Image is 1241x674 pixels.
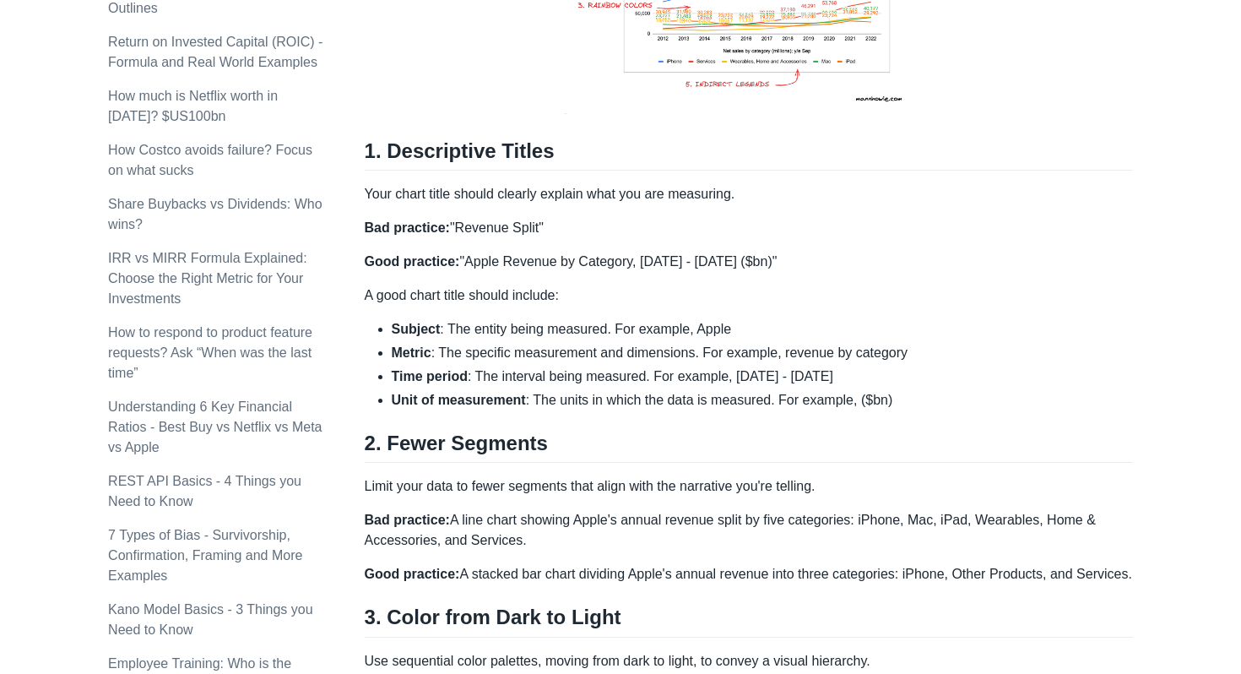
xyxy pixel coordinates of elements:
h2: 2. Fewer Segments [365,431,1133,463]
strong: Good practice: [365,254,460,269]
a: Kano Model Basics - 3 Things you Need to Know [108,602,313,637]
strong: Time period [392,369,468,383]
strong: Metric [392,345,431,360]
strong: Subject [392,322,441,336]
a: 7 Types of Bias - Survivorship, Confirmation, Framing and More Examples [108,528,302,583]
a: REST API Basics - 4 Things you Need to Know [108,474,301,508]
p: Limit your data to fewer segments that align with the narrative you're telling. [365,476,1133,497]
h2: 1. Descriptive Titles [365,139,1133,171]
strong: Good practice: [365,567,460,581]
a: Share Buybacks vs Dividends: Who wins? [108,197,322,231]
strong: Bad practice: [365,220,450,235]
a: How to respond to product feature requests? Ask “When was the last time” [108,325,312,380]
li: : The entity being measured. For example, Apple [392,319,1133,340]
p: A stacked bar chart dividing Apple's annual revenue into three categories: iPhone, Other Products... [365,564,1133,584]
li: : The specific measurement and dimensions. For example, revenue by category [392,343,1133,363]
a: IRR vs MIRR Formula Explained: Choose the Right Metric for Your Investments [108,251,307,306]
a: How much is Netflix worth in [DATE]? $US100bn [108,89,278,123]
a: How Costco avoids failure? Focus on what sucks [108,143,312,177]
a: Understanding 6 Key Financial Ratios - Best Buy vs Netflix vs Meta vs Apple [108,400,322,454]
p: Use sequential color palettes, moving from dark to light, to convey a visual hierarchy. [365,651,1133,671]
a: Return on Invested Capital (ROIC) - Formula and Real World Examples [108,35,322,69]
p: "Revenue Split" [365,218,1133,238]
p: A line chart showing Apple's annual revenue split by five categories: iPhone, Mac, iPad, Wearable... [365,510,1133,551]
strong: Unit of measurement [392,393,526,407]
li: : The units in which the data is measured. For example, ($bn) [392,390,1133,410]
p: A good chart title should include: [365,285,1133,306]
p: "Apple Revenue by Category, [DATE] - [DATE] ($bn)" [365,252,1133,272]
li: : The interval being measured. For example, [DATE] - [DATE] [392,367,1133,387]
strong: Bad practice: [365,513,450,527]
p: Your chart title should clearly explain what you are measuring. [365,184,1133,204]
h2: 3. Color from Dark to Light [365,605,1133,637]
